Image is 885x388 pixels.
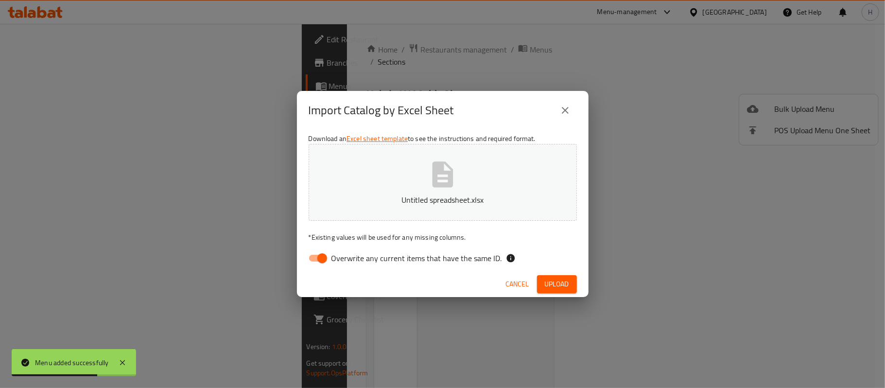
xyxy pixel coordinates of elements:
[347,132,408,145] a: Excel sheet template
[537,275,577,293] button: Upload
[506,278,529,290] span: Cancel
[35,357,109,368] div: Menu added successfully
[554,99,577,122] button: close
[309,103,454,118] h2: Import Catalog by Excel Sheet
[506,253,516,263] svg: If the overwrite option isn't selected, then the items that match an existing ID will be ignored ...
[502,275,533,293] button: Cancel
[545,278,569,290] span: Upload
[331,252,502,264] span: Overwrite any current items that have the same ID.
[309,144,577,221] button: Untitled spreadsheet.xlsx
[309,232,577,242] p: Existing values will be used for any missing columns.
[324,194,562,206] p: Untitled spreadsheet.xlsx
[297,130,589,271] div: Download an to see the instructions and required format.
